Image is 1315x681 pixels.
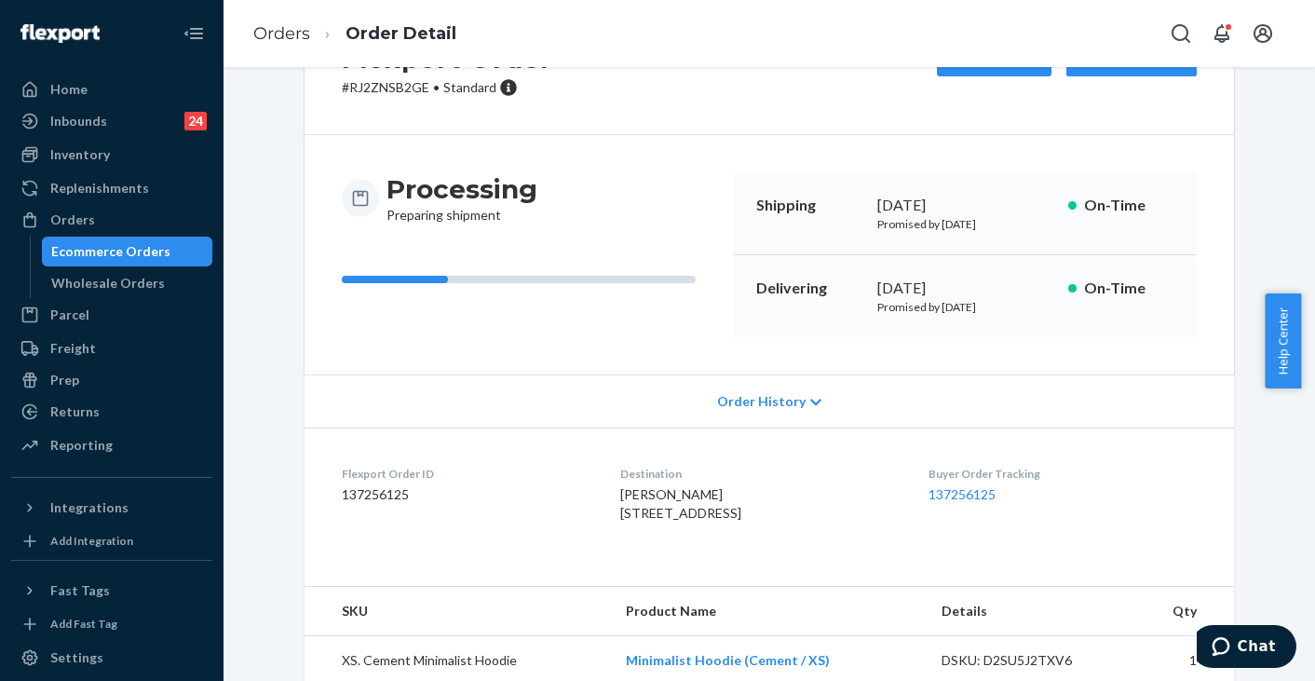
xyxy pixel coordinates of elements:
div: Freight [50,339,96,358]
div: Home [50,80,88,99]
div: Settings [50,648,103,667]
a: Returns [11,397,212,427]
a: Inventory [11,140,212,170]
div: Inventory [50,145,110,164]
ol: breadcrumbs [238,7,471,61]
a: Wholesale Orders [42,268,213,298]
span: [PERSON_NAME] [STREET_ADDRESS] [620,486,741,521]
p: Promised by [DATE] [877,299,1053,315]
a: Home [11,75,212,104]
div: 24 [184,112,207,130]
a: Parcel [11,300,212,330]
a: Prep [11,365,212,395]
dt: Destination [620,466,898,482]
span: Order History [717,392,806,411]
p: Delivering [756,278,862,299]
div: Add Integration [50,533,133,549]
button: Integrations [11,493,212,523]
div: [DATE] [877,195,1053,216]
div: [DATE] [877,278,1053,299]
div: Fast Tags [50,581,110,600]
p: Shipping [756,195,862,216]
th: Details [927,587,1132,636]
div: Replenishments [50,179,149,197]
div: Orders [50,211,95,229]
p: On-Time [1084,195,1174,216]
button: Help Center [1265,293,1301,388]
a: Order Detail [346,23,456,44]
a: Settings [11,643,212,673]
button: Fast Tags [11,576,212,606]
div: Add Fast Tag [50,616,117,632]
th: Product Name [611,587,927,636]
a: Add Integration [11,530,212,552]
div: DSKU: D2SU5J2TXV6 [942,651,1117,670]
div: Ecommerce Orders [51,242,170,261]
a: Add Fast Tag [11,613,212,635]
dt: Flexport Order ID [342,466,590,482]
div: Returns [50,402,100,421]
button: Open account menu [1244,15,1281,52]
span: • [433,79,440,95]
span: Standard [443,79,496,95]
button: Close Navigation [175,15,212,52]
h3: Processing [386,172,537,206]
div: Reporting [50,436,113,455]
dt: Buyer Order Tracking [929,466,1197,482]
a: Minimalist Hoodie (Cement / XS) [626,652,830,668]
a: Freight [11,334,212,363]
a: Replenishments [11,173,212,203]
p: Promised by [DATE] [877,216,1053,232]
div: Wholesale Orders [51,274,165,293]
p: On-Time [1084,278,1174,299]
iframe: Opens a widget where you can chat to one of our agents [1197,625,1296,672]
a: Inbounds24 [11,106,212,136]
div: Prep [50,371,79,389]
button: Open notifications [1203,15,1240,52]
a: Orders [253,23,310,44]
th: Qty [1131,587,1234,636]
a: 137256125 [929,486,996,502]
a: Reporting [11,430,212,460]
div: Parcel [50,306,89,324]
p: # RJ2ZNSB2GE [342,78,552,97]
div: Integrations [50,498,129,517]
button: Open Search Box [1162,15,1200,52]
div: Preparing shipment [386,172,537,225]
dd: 137256125 [342,485,590,504]
a: Ecommerce Orders [42,237,213,266]
img: Flexport logo [20,24,100,43]
th: SKU [305,587,611,636]
div: Inbounds [50,112,107,130]
a: Orders [11,205,212,235]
